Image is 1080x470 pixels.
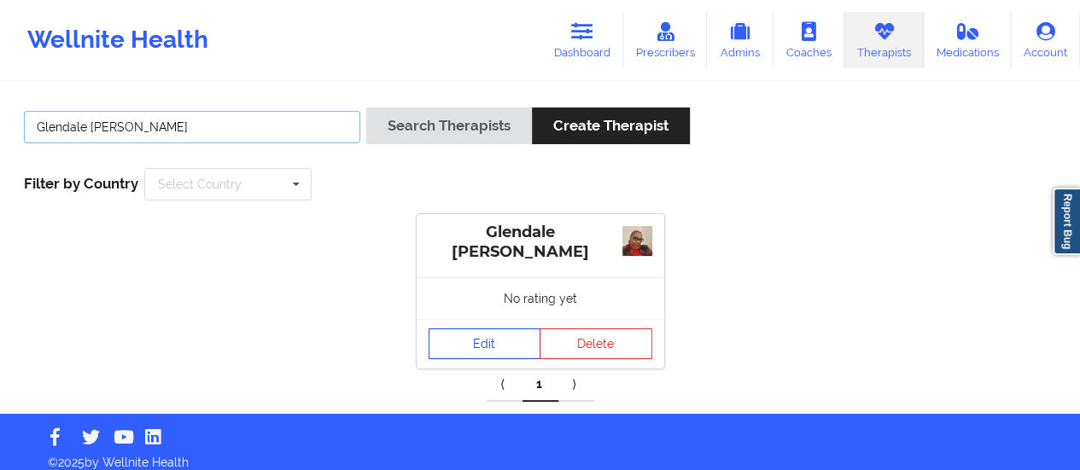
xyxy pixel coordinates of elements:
div: Glendale [PERSON_NAME] [429,223,652,262]
button: Search Therapists [366,107,532,144]
a: Previous item [487,368,522,402]
a: Prescribers [623,12,708,68]
a: Dashboard [541,12,623,68]
button: Create Therapist [532,107,690,144]
a: Therapists [844,12,924,68]
span: Filter by Country [24,175,138,192]
img: vXzA_RPPvYICGRKNm7BulhKDwhQgtiW_MmL30zm0lJU.jpeg [622,226,652,256]
button: Delete [540,328,652,359]
a: Report Bug [1053,188,1080,255]
div: Select Country [158,178,242,190]
div: No rating yet [417,277,664,319]
a: 1 [522,368,558,402]
a: Medications [924,12,1012,68]
div: Pagination Navigation [487,368,594,402]
a: Coaches [774,12,844,68]
a: Account [1011,12,1080,68]
input: Search Keywords [24,111,360,143]
a: Next item [558,368,594,402]
a: Admins [707,12,774,68]
a: Edit [429,328,541,359]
